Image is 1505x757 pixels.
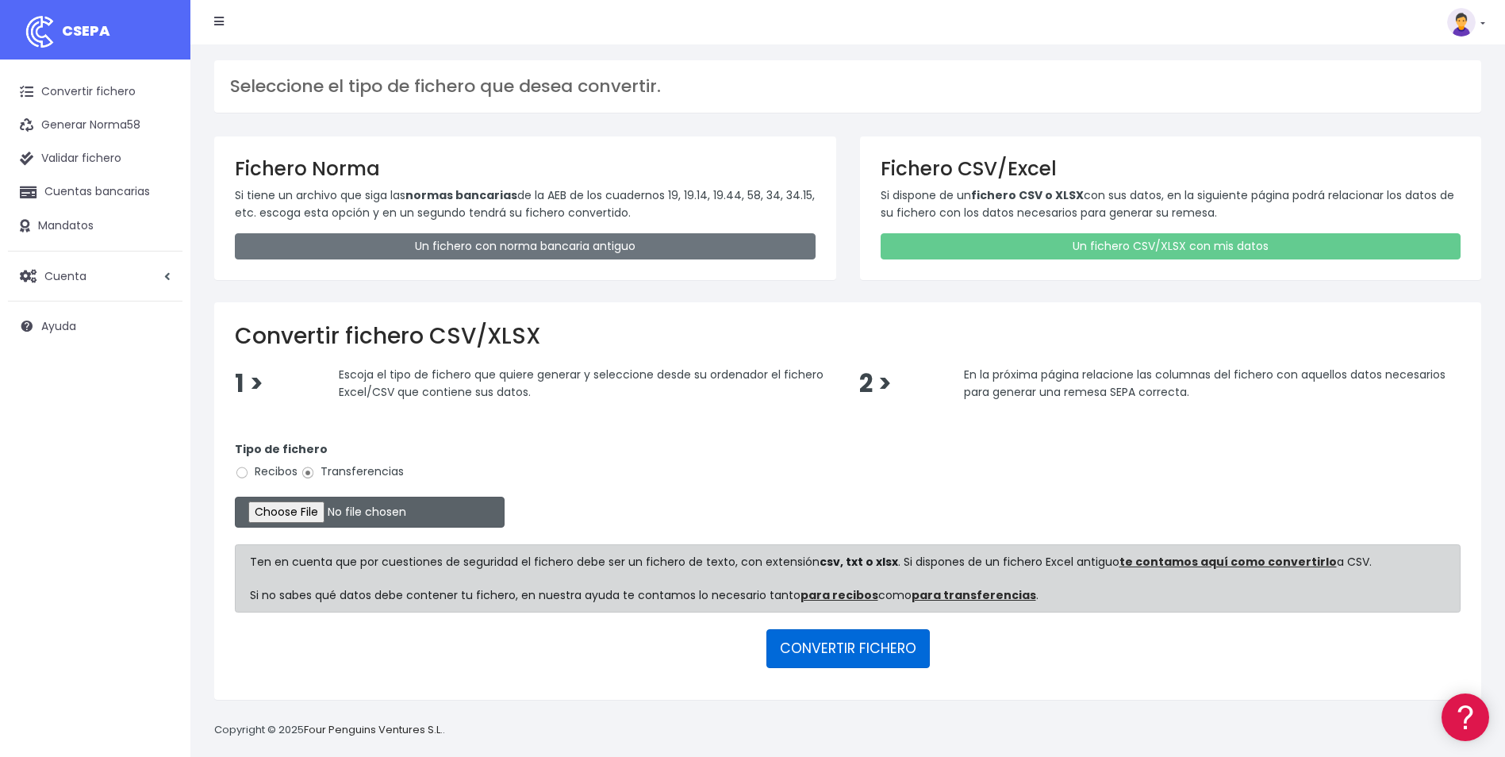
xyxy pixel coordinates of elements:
[62,21,110,40] span: CSEPA
[235,186,816,222] p: Si tiene un archivo que siga las de la AEB de los cuadernos 19, 19.14, 19.44, 58, 34, 34.15, etc....
[8,209,182,243] a: Mandatos
[8,309,182,343] a: Ayuda
[235,323,1461,350] h2: Convertir fichero CSV/XLSX
[44,267,86,283] span: Cuenta
[339,367,824,400] span: Escoja el tipo de fichero que quiere generar y seleccione desde su ordenador el fichero Excel/CSV...
[881,157,1461,180] h3: Fichero CSV/Excel
[235,233,816,259] a: Un fichero con norma bancaria antiguo
[8,75,182,109] a: Convertir fichero
[820,554,898,570] strong: csv, txt o xlsx
[8,109,182,142] a: Generar Norma58
[235,367,263,401] span: 1 >
[800,587,878,603] a: para recibos
[230,76,1465,97] h3: Seleccione el tipo de fichero que desea convertir.
[881,233,1461,259] a: Un fichero CSV/XLSX con mis datos
[214,722,445,739] p: Copyright © 2025 .
[235,157,816,180] h3: Fichero Norma
[41,318,76,334] span: Ayuda
[304,722,443,737] a: Four Penguins Ventures S.L.
[235,463,298,480] label: Recibos
[912,587,1036,603] a: para transferencias
[8,142,182,175] a: Validar fichero
[971,187,1084,203] strong: fichero CSV o XLSX
[301,463,404,480] label: Transferencias
[881,186,1461,222] p: Si dispone de un con sus datos, en la siguiente página podrá relacionar los datos de su fichero c...
[8,259,182,293] a: Cuenta
[405,187,517,203] strong: normas bancarias
[235,441,328,457] strong: Tipo de fichero
[20,12,60,52] img: logo
[235,544,1461,613] div: Ten en cuenta que por cuestiones de seguridad el fichero debe ser un fichero de texto, con extens...
[8,175,182,209] a: Cuentas bancarias
[964,367,1445,400] span: En la próxima página relacione las columnas del fichero con aquellos datos necesarios para genera...
[1119,554,1337,570] a: te contamos aquí como convertirlo
[859,367,892,401] span: 2 >
[766,629,930,667] button: CONVERTIR FICHERO
[1447,8,1476,37] img: profile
